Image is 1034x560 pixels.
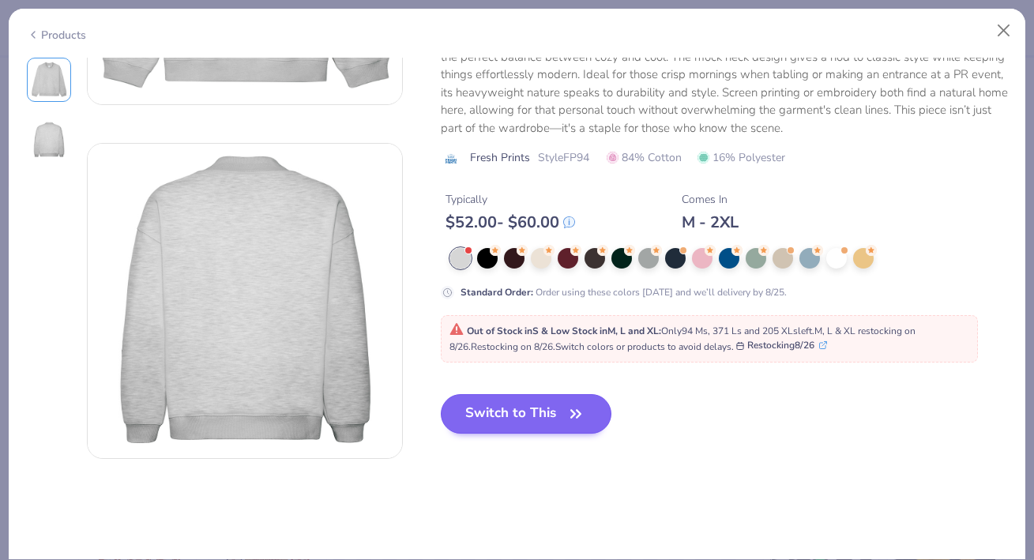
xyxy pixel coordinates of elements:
[736,338,827,352] button: Restocking8/26
[461,286,533,299] strong: Standard Order :
[607,149,682,166] span: 84% Cotton
[538,149,589,166] span: Style FP94
[541,325,661,337] strong: & Low Stock in M, L and XL :
[441,13,1008,137] div: The Fresh Prints Denver Mock Neck Heavyweight Sweatshirt brings a new standard of relaxed confide...
[30,121,68,159] img: Back
[88,144,402,458] img: Back
[30,61,68,99] img: Front
[441,394,612,434] button: Switch to This
[449,325,916,353] span: Only 94 Ms, 371 Ls and 205 XLs left. M, L & XL restocking on 8/26. Restocking on 8/26. Switch col...
[697,149,785,166] span: 16% Polyester
[467,325,541,337] strong: Out of Stock in S
[446,212,575,232] div: $ 52.00 - $ 60.00
[27,27,86,43] div: Products
[446,191,575,208] div: Typically
[470,149,530,166] span: Fresh Prints
[461,285,787,299] div: Order using these colors [DATE] and we’ll delivery by 8/25.
[682,191,739,208] div: Comes In
[989,16,1019,46] button: Close
[682,212,739,232] div: M - 2XL
[441,152,462,165] img: brand logo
